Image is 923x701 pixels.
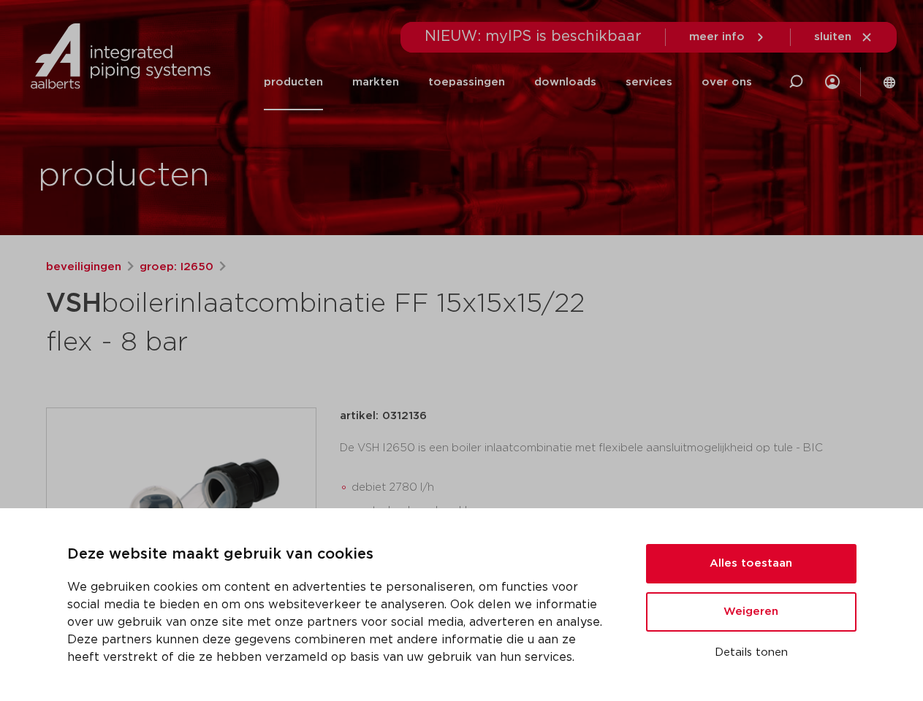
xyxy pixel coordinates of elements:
a: groep: I2650 [140,258,213,276]
p: Deze website maakt gebruik van cookies [67,543,611,567]
div: De VSH I2650 is een boiler inlaatcombinatie met flexibele aansluitmogelijkheid op tule - BIC [340,437,878,552]
img: Product Image for VSH boilerinlaatcombinatie FF 15x15x15/22 flex - 8 bar [47,408,316,677]
a: sluiten [814,31,873,44]
p: artikel: 0312136 [340,407,427,425]
span: meer info [689,31,745,42]
a: meer info [689,31,767,44]
li: controleerbare keerklep [352,499,878,523]
nav: Menu [264,54,752,110]
button: Details tonen [646,640,856,665]
a: producten [264,54,323,110]
a: toepassingen [428,54,505,110]
a: beveiligingen [46,258,121,276]
span: sluiten [814,31,851,42]
a: markten [352,54,399,110]
a: downloads [534,54,596,110]
strong: VSH [46,291,102,317]
button: Weigeren [646,592,856,632]
h1: producten [38,153,210,199]
p: We gebruiken cookies om content en advertenties te personaliseren, om functies voor social media ... [67,578,611,666]
a: over ons [702,54,752,110]
h1: boilerinlaatcombinatie FF 15x15x15/22 flex - 8 bar [46,282,595,361]
button: Alles toestaan [646,544,856,583]
li: debiet 2780 l/h [352,476,878,499]
span: NIEUW: myIPS is beschikbaar [425,29,642,44]
a: services [626,54,672,110]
